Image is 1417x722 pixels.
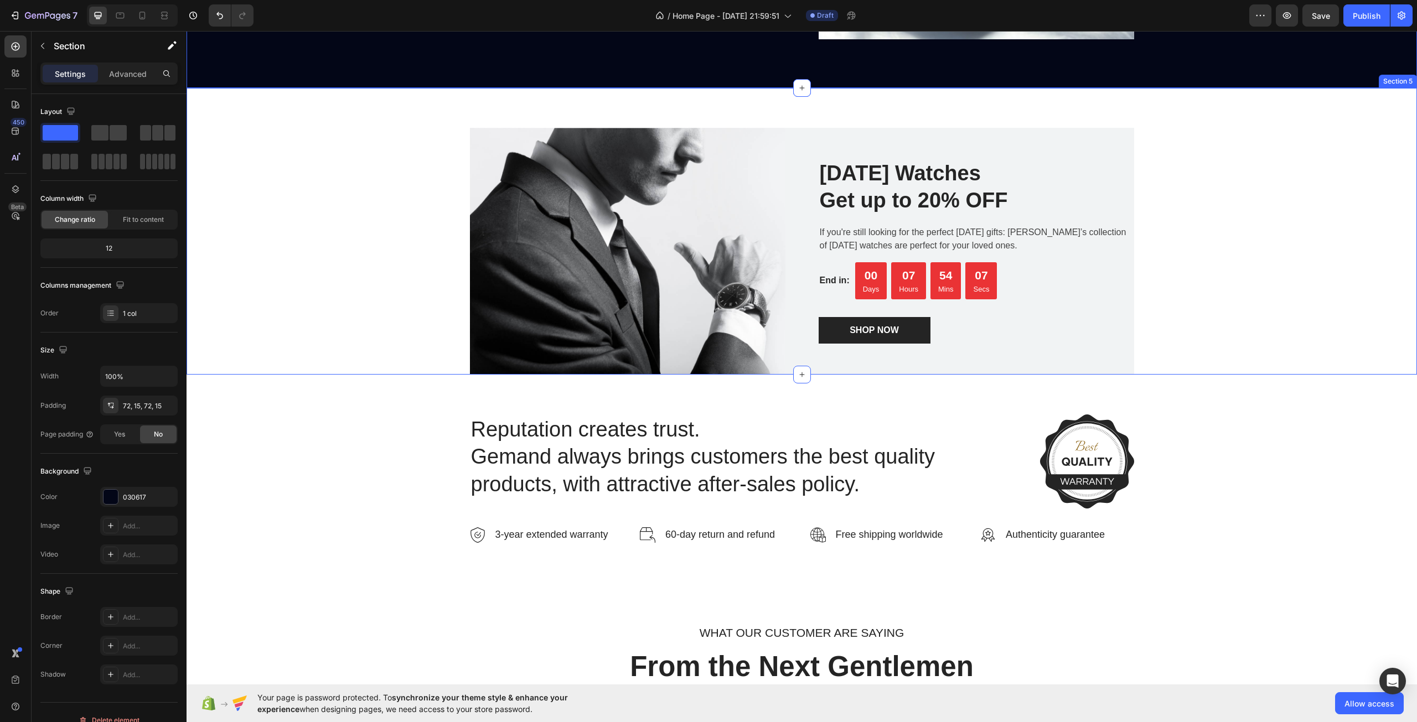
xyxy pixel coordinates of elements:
[633,195,947,221] p: If you're still looking for the perfect [DATE] gifts: [PERSON_NAME]’s collection of [DATE] watche...
[712,236,732,253] div: 07
[787,253,803,264] p: Secs
[285,593,947,611] p: WHAT OUR CUSTOMER ARE SAYING
[123,521,175,531] div: Add...
[633,243,663,256] p: End in:
[40,105,77,120] div: Layout
[123,612,175,622] div: Add...
[649,496,757,511] p: Free shipping worldwide
[114,429,125,439] span: Yes
[668,10,670,22] span: /
[123,401,175,411] div: 72, 15, 72, 15
[633,129,947,184] p: [DATE] Watches Get up to 20% OFF
[123,550,175,560] div: Add...
[283,496,299,512] img: Alt Image
[40,278,127,293] div: Columns management
[40,641,63,651] div: Corner
[40,371,59,381] div: Width
[663,293,712,306] div: SHOP NOW
[1194,45,1228,55] div: Section 5
[43,241,175,256] div: 12
[40,492,58,502] div: Color
[819,496,918,511] p: Authenticity guarantee
[101,366,177,386] input: Auto
[1353,10,1380,22] div: Publish
[787,236,803,253] div: 07
[40,191,99,206] div: Column width
[752,236,767,253] div: 54
[817,11,834,20] span: Draft
[1302,4,1339,27] button: Save
[40,464,94,479] div: Background
[676,236,693,253] div: 00
[40,669,66,679] div: Shadow
[123,670,175,680] div: Add...
[123,641,175,651] div: Add...
[285,617,947,654] p: From the Next Gentlemen
[73,9,77,22] p: 7
[479,496,588,511] p: 60-day return and refund
[854,383,948,477] img: Alt Image
[453,496,469,512] img: Alt Image
[55,68,86,80] p: Settings
[40,584,76,599] div: Shape
[209,4,254,27] div: Undo/Redo
[11,118,27,127] div: 450
[1344,698,1394,709] span: Allow access
[673,10,779,22] span: Home Page - [DATE] 21:59:51
[40,308,59,318] div: Order
[187,31,1417,684] iframe: Design area
[1343,4,1390,27] button: Publish
[40,549,58,559] div: Video
[283,97,599,344] img: Alt Image
[624,496,639,512] img: Alt Image
[154,429,163,439] span: No
[40,612,62,622] div: Border
[4,4,82,27] button: 7
[257,692,611,715] span: Your page is password protected. To when designing pages, we need access to your store password.
[40,343,70,358] div: Size
[40,401,66,411] div: Padding
[257,693,568,714] span: synchronize your theme style & enhance your experience
[632,286,744,313] button: SHOP NOW
[40,429,94,439] div: Page padding
[752,253,767,264] p: Mins
[1379,668,1406,694] div: Open Intercom Messenger
[54,39,144,53] p: Section
[55,215,95,225] span: Change ratio
[309,496,422,511] p: 3-year extended warranty
[712,253,732,264] p: Hours
[123,492,175,502] div: 030617
[123,309,175,319] div: 1 col
[8,202,27,211] div: Beta
[794,496,809,512] img: Alt Image
[676,253,693,264] p: Days
[1312,11,1330,20] span: Save
[109,68,147,80] p: Advanced
[123,215,164,225] span: Fit to content
[285,385,821,467] p: Reputation creates trust. Gemand always brings customers the best quality products, with attracti...
[40,521,60,531] div: Image
[1335,692,1404,714] button: Allow access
